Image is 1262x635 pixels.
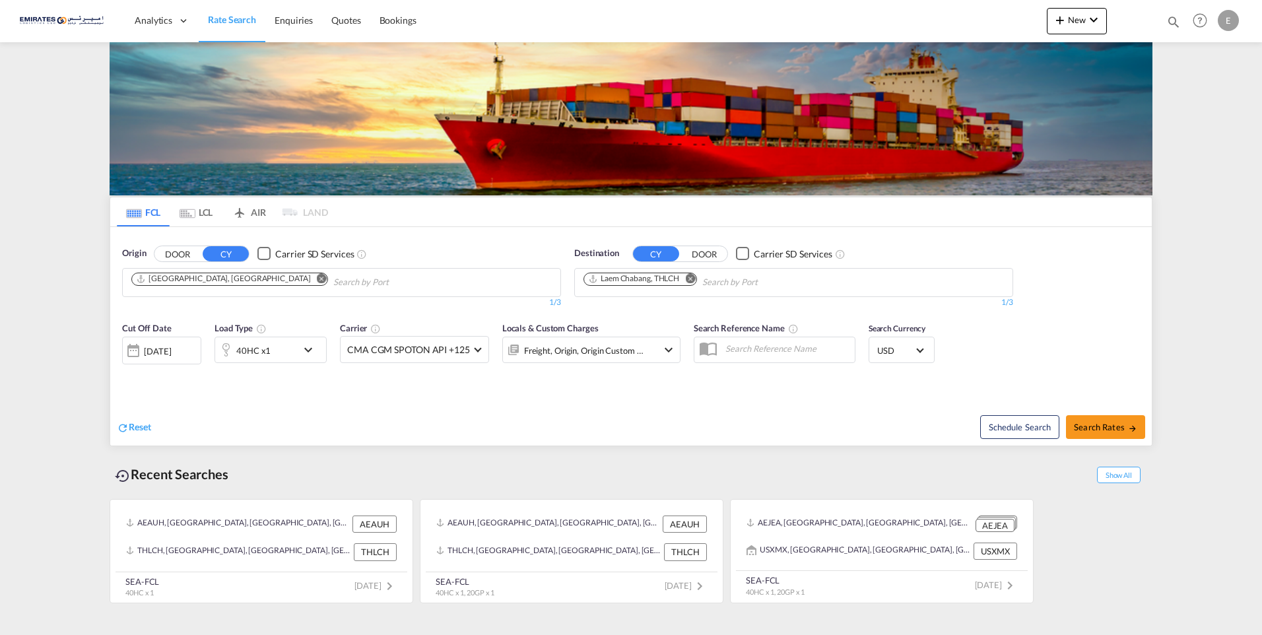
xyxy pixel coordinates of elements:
[588,273,679,284] div: Laem Chabang, THLCH
[976,519,1014,533] div: AEJEA
[719,339,855,358] input: Search Reference Name
[877,345,914,356] span: USD
[1097,467,1141,483] span: Show All
[215,323,267,333] span: Load Type
[275,248,354,261] div: Carrier SD Services
[208,14,256,25] span: Rate Search
[340,323,381,333] span: Carrier
[300,342,323,358] md-icon: icon-chevron-down
[694,323,799,333] span: Search Reference Name
[1002,578,1018,593] md-icon: icon-chevron-right
[524,341,644,360] div: Freight Origin Origin Custom Destination Destination Custom Factory Stuffing
[581,269,833,293] md-chips-wrap: Chips container. Use arrow keys to select chips.
[122,247,146,260] span: Origin
[1128,424,1137,433] md-icon: icon-arrow-right
[215,337,327,363] div: 40HC x1icon-chevron-down
[980,415,1059,439] button: Note: By default Schedule search will only considerorigin ports, destination ports and cut off da...
[136,273,310,284] div: Abu Dhabi, AEAUH
[661,342,677,358] md-icon: icon-chevron-down
[370,323,381,334] md-icon: The selected Trucker/Carrierwill be displayed in the rate results If the rates are from another f...
[308,273,327,286] button: Remove
[222,197,275,226] md-tab-item: AIR
[20,6,109,36] img: c67187802a5a11ec94275b5db69a26e6.png
[692,578,708,594] md-icon: icon-chevron-right
[110,227,1152,446] div: OriginDOOR CY Checkbox No InkUnchecked: Search for CY (Container Yard) services for all selected ...
[236,341,271,360] div: 40HC x1
[110,42,1152,195] img: LCL+%26+FCL+BACKGROUND.png
[1047,8,1107,34] button: icon-plus 400-fgNewicon-chevron-down
[232,205,248,215] md-icon: icon-airplane
[574,297,1013,308] div: 1/3
[420,499,723,603] recent-search-card: AEAUH, [GEOGRAPHIC_DATA], [GEOGRAPHIC_DATA], [GEOGRAPHIC_DATA], [GEOGRAPHIC_DATA] AEAUHTHLCH, [GE...
[380,15,416,26] span: Bookings
[736,247,832,261] md-checkbox: Checkbox No Ink
[126,516,349,533] div: AEAUH, Abu Dhabi, United Arab Emirates, Middle East, Middle East
[1066,415,1145,439] button: Search Ratesicon-arrow-right
[730,499,1034,603] recent-search-card: AEJEA, [GEOGRAPHIC_DATA], [GEOGRAPHIC_DATA], [GEOGRAPHIC_DATA], [GEOGRAPHIC_DATA] AEJEAUSXMX, [GE...
[747,516,972,532] div: AEJEA, Jebel Ali, United Arab Emirates, Middle East, Middle East
[347,343,470,356] span: CMA CGM SPOTON API +125
[502,323,599,333] span: Locals & Custom Charges
[702,272,828,293] input: Chips input.
[125,588,154,597] span: 40HC x 1
[122,323,172,333] span: Cut Off Date
[333,272,459,293] input: Chips input.
[170,197,222,226] md-tab-item: LCL
[275,15,313,26] span: Enquiries
[144,345,171,357] div: [DATE]
[122,363,132,381] md-datepicker: Select
[663,516,707,533] div: AEAUH
[256,323,267,334] md-icon: icon-information-outline
[117,197,328,226] md-pagination-wrapper: Use the left and right arrow keys to navigate between tabs
[203,246,249,261] button: CY
[665,580,708,591] span: [DATE]
[352,516,397,533] div: AEAUH
[754,248,832,261] div: Carrier SD Services
[975,580,1018,590] span: [DATE]
[835,249,846,259] md-icon: Unchecked: Search for CY (Container Yard) services for all selected carriers.Checked : Search for...
[436,576,494,587] div: SEA-FCL
[746,574,805,586] div: SEA-FCL
[746,587,805,596] span: 40HC x 1, 20GP x 1
[117,422,129,434] md-icon: icon-refresh
[1166,15,1181,29] md-icon: icon-magnify
[1052,12,1068,28] md-icon: icon-plus 400-fg
[1166,15,1181,34] div: icon-magnify
[122,297,561,308] div: 1/3
[331,15,360,26] span: Quotes
[110,459,234,489] div: Recent Searches
[117,420,151,435] div: icon-refreshReset
[125,576,159,587] div: SEA-FCL
[677,273,696,286] button: Remove
[122,337,201,364] div: [DATE]
[117,197,170,226] md-tab-item: FCL
[382,578,397,594] md-icon: icon-chevron-right
[354,580,397,591] span: [DATE]
[1086,12,1102,28] md-icon: icon-chevron-down
[788,323,799,334] md-icon: Your search will be saved by the below given name
[110,499,413,603] recent-search-card: AEAUH, [GEOGRAPHIC_DATA], [GEOGRAPHIC_DATA], [GEOGRAPHIC_DATA], [GEOGRAPHIC_DATA] AEAUHTHLCH, [GE...
[136,273,313,284] div: Press delete to remove this chip.
[129,269,464,293] md-chips-wrap: Chips container. Use arrow keys to select chips.
[129,421,151,432] span: Reset
[1189,9,1211,32] span: Help
[633,246,679,261] button: CY
[115,468,131,484] md-icon: icon-backup-restore
[974,543,1017,560] div: USXMX
[436,543,661,560] div: THLCH, Laem Chabang, Thailand, South East Asia, Asia Pacific
[502,337,681,363] div: Freight Origin Origin Custom Destination Destination Custom Factory Stuffingicon-chevron-down
[436,588,494,597] span: 40HC x 1, 20GP x 1
[876,341,927,360] md-select: Select Currency: $ USDUnited States Dollar
[588,273,682,284] div: Press delete to remove this chip.
[1218,10,1239,31] div: E
[1052,15,1102,25] span: New
[664,543,707,560] div: THLCH
[154,246,201,261] button: DOOR
[869,323,926,333] span: Search Currency
[257,247,354,261] md-checkbox: Checkbox No Ink
[436,516,659,533] div: AEAUH, Abu Dhabi, United Arab Emirates, Middle East, Middle East
[356,249,367,259] md-icon: Unchecked: Search for CY (Container Yard) services for all selected carriers.Checked : Search for...
[1074,422,1137,432] span: Search Rates
[1189,9,1218,33] div: Help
